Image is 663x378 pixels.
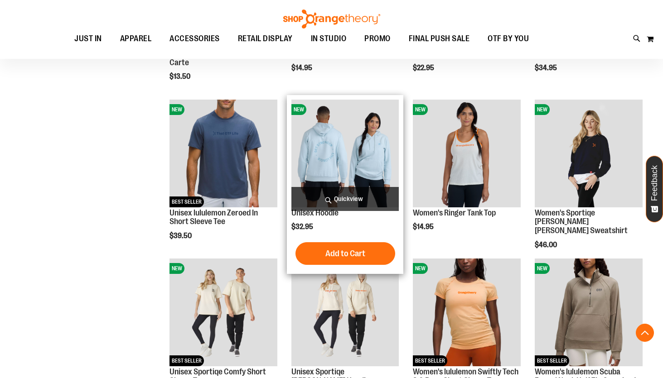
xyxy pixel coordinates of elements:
span: $13.50 [169,72,192,81]
a: Unisex lululemon Zeroed In Short Sleeve Tee [169,208,258,226]
a: Quickview [291,187,399,211]
span: FINAL PUSH SALE [409,29,470,49]
span: NEW [535,104,550,115]
span: Feedback [650,165,659,201]
span: BEST SELLER [413,355,447,366]
span: $34.95 [535,64,558,72]
span: APPAREL [120,29,152,49]
span: NEW [535,263,550,274]
a: Unisex lululemon Zeroed In Short Sleeve TeeNEWBEST SELLER [169,100,277,209]
a: Women's Sportiqe [PERSON_NAME] [PERSON_NAME] Sweatshirt [535,208,628,235]
a: PROMO [355,29,400,49]
button: Add to Cart [295,242,395,265]
span: NEW [291,104,306,115]
a: FINAL PUSH SALE [400,29,479,49]
span: BEST SELLER [169,355,204,366]
span: IN STUDIO [311,29,347,49]
a: Unisex Sportiqe Olsen HoodieNEW [291,258,399,368]
span: NEW [169,104,184,115]
img: Shop Orangetheory [282,10,382,29]
a: Unisex Hoodie [291,208,339,217]
span: $39.50 [169,232,193,240]
a: OTF BY YOU [479,29,538,49]
div: product [408,95,525,254]
span: ACCESSORIES [169,29,220,49]
span: NEW [169,263,184,274]
a: Image of Womens Ringer TankNEW [413,100,521,209]
a: Women's lululemon Swiftly Tech 2.0 Race Short Sleeve TeeNEWBEST SELLER [413,258,521,368]
a: 2025 Unisex Hell Week Tee à la Carte [169,49,271,67]
a: Women's Ringer Tank Top [413,208,496,217]
a: Unisex Sportiqe Comfy Short Sleeve TeeNEWBEST SELLER [169,258,277,368]
a: RETAIL DISPLAY [229,29,302,49]
a: IN STUDIO [302,29,356,49]
span: RETAIL DISPLAY [238,29,293,49]
a: Women's Sportiqe Ashlyn French Terry Crewneck SweatshirtNEW [535,100,643,209]
img: Unisex Sportiqe Comfy Short Sleeve Tee [169,258,277,366]
img: Women's lululemon Swiftly Tech 2.0 Race Short Sleeve Tee [413,258,521,366]
span: BEST SELLER [535,355,569,366]
div: product [530,95,647,272]
div: product [165,95,282,263]
span: OTF BY YOU [488,29,529,49]
div: product [287,95,404,274]
img: Women's lululemon Scuba Funnel Neck Half Zip Oversized Jacket [535,258,643,366]
span: $46.00 [535,241,558,249]
span: $22.95 [413,64,436,72]
img: Image of Womens Ringer Tank [413,100,521,207]
img: Unisex Sportiqe Olsen Hoodie [291,258,399,366]
img: Image of Unisex Hoodie [291,100,399,207]
button: Feedback - Show survey [646,156,663,222]
button: Back To Top [636,324,654,342]
span: $14.95 [291,64,314,72]
span: Add to Cart [325,249,365,258]
img: Unisex lululemon Zeroed In Short Sleeve Tee [169,100,277,207]
span: JUST IN [74,29,102,49]
span: NEW [413,104,428,115]
span: BEST SELLER [169,196,204,207]
a: ACCESSORIES [160,29,229,49]
img: Women's Sportiqe Ashlyn French Terry Crewneck Sweatshirt [535,100,643,207]
span: NEW [413,263,428,274]
a: Women's lululemon Scuba Funnel Neck Half Zip Oversized JacketNEWBEST SELLER [535,258,643,368]
a: JUST IN [65,29,111,49]
a: APPAREL [111,29,161,49]
span: $32.95 [291,223,315,231]
a: Image of Unisex HoodieNEW [291,100,399,209]
span: PROMO [364,29,391,49]
span: $14.95 [413,223,435,231]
